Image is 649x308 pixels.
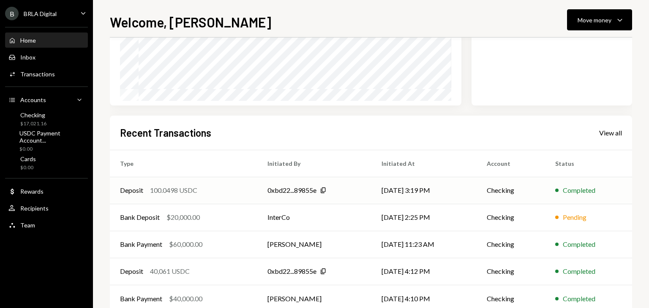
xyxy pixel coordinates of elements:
a: Inbox [5,49,88,65]
h1: Welcome, [PERSON_NAME] [110,14,271,30]
div: $0.00 [19,146,85,153]
div: Accounts [20,96,46,103]
div: $0.00 [20,164,36,171]
div: Bank Payment [120,239,162,249]
div: Deposit [120,185,143,195]
div: Bank Payment [120,294,162,304]
div: B [5,7,19,20]
div: 100.0498 USDC [150,185,197,195]
div: Deposit [120,266,143,276]
div: Move money [578,16,611,24]
td: [DATE] 3:19 PM [371,177,477,204]
div: $40,000.00 [169,294,202,304]
td: [DATE] 11:23 AM [371,231,477,258]
a: Rewards [5,184,88,199]
th: Status [545,150,632,177]
td: InterCo [257,204,371,231]
th: Account [477,150,545,177]
td: [PERSON_NAME] [257,231,371,258]
div: Transactions [20,70,55,78]
a: Recipients [5,200,88,216]
div: 0xbd22...89855e [267,185,316,195]
h2: Recent Transactions [120,126,211,140]
a: Checking$17,021.16 [5,109,88,129]
a: Home [5,32,88,48]
th: Initiated At [371,150,477,177]
div: Home [20,37,36,44]
a: View all [599,128,622,137]
div: Completed [563,266,595,276]
button: Move money [567,9,632,30]
div: Recipients [20,205,49,212]
div: $60,000.00 [169,239,202,249]
div: Cards [20,155,36,162]
th: Initiated By [257,150,371,177]
div: BRLA Digital [24,10,57,17]
a: Accounts [5,92,88,107]
div: Team [20,222,35,229]
div: View all [599,129,622,137]
div: $20,000.00 [166,212,200,222]
td: Checking [477,231,545,258]
a: Team [5,217,88,232]
td: [DATE] 4:12 PM [371,258,477,285]
div: Completed [563,239,595,249]
div: 0xbd22...89855e [267,266,316,276]
div: Completed [563,185,595,195]
a: Cards$0.00 [5,153,88,173]
td: Checking [477,258,545,285]
a: Transactions [5,66,88,81]
th: Type [110,150,257,177]
div: 40,061 USDC [150,266,190,276]
div: Completed [563,294,595,304]
div: USDC Payment Account... [19,130,85,144]
div: Bank Deposit [120,212,160,222]
div: Inbox [20,54,35,61]
td: Checking [477,177,545,204]
td: Checking [477,204,545,231]
div: Pending [563,212,586,222]
div: Checking [20,111,46,119]
div: Rewards [20,188,44,195]
a: USDC Payment Account...$0.00 [5,131,88,151]
div: $17,021.16 [20,120,46,127]
td: [DATE] 2:25 PM [371,204,477,231]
